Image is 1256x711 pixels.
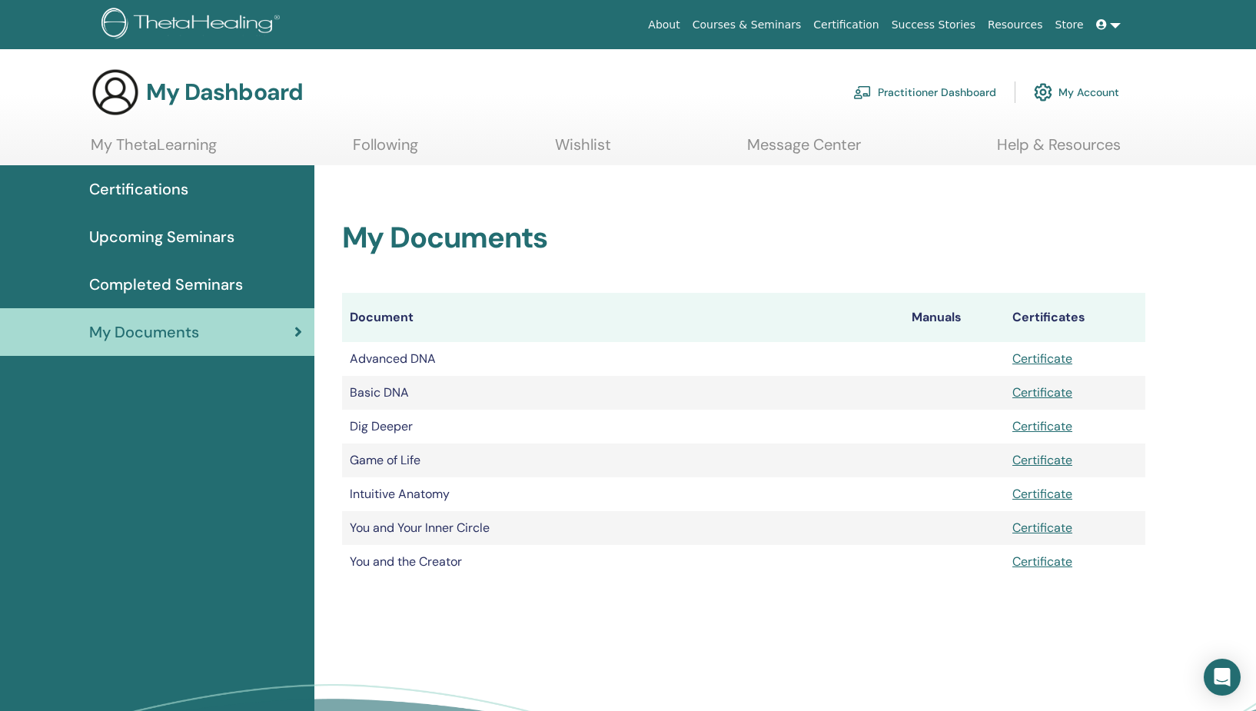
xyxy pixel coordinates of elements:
img: chalkboard-teacher.svg [853,85,872,99]
a: Courses & Seminars [686,11,808,39]
a: My Account [1034,75,1119,109]
a: Store [1049,11,1090,39]
td: Game of Life [342,444,905,477]
td: You and Your Inner Circle [342,511,905,545]
a: Certification [807,11,885,39]
a: Certificate [1012,384,1072,400]
span: Certifications [89,178,188,201]
a: Certificate [1012,418,1072,434]
span: Completed Seminars [89,273,243,296]
th: Document [342,293,905,342]
a: Success Stories [886,11,982,39]
div: Open Intercom Messenger [1204,659,1241,696]
a: Certificate [1012,452,1072,468]
a: Following [353,135,418,165]
td: Basic DNA [342,376,905,410]
img: cog.svg [1034,79,1052,105]
a: Wishlist [555,135,611,165]
h2: My Documents [342,221,1146,256]
a: About [642,11,686,39]
a: Practitioner Dashboard [853,75,996,109]
td: Intuitive Anatomy [342,477,905,511]
th: Certificates [1005,293,1145,342]
td: Advanced DNA [342,342,905,376]
a: Certificate [1012,520,1072,536]
span: Upcoming Seminars [89,225,234,248]
a: Certificate [1012,351,1072,367]
td: Dig Deeper [342,410,905,444]
a: Resources [982,11,1049,39]
h3: My Dashboard [146,78,303,106]
span: My Documents [89,321,199,344]
a: Certificate [1012,486,1072,502]
a: Certificate [1012,553,1072,570]
img: generic-user-icon.jpg [91,68,140,117]
img: logo.png [101,8,285,42]
td: You and the Creator [342,545,905,579]
a: Message Center [747,135,861,165]
a: Help & Resources [997,135,1121,165]
th: Manuals [904,293,1005,342]
a: My ThetaLearning [91,135,217,165]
